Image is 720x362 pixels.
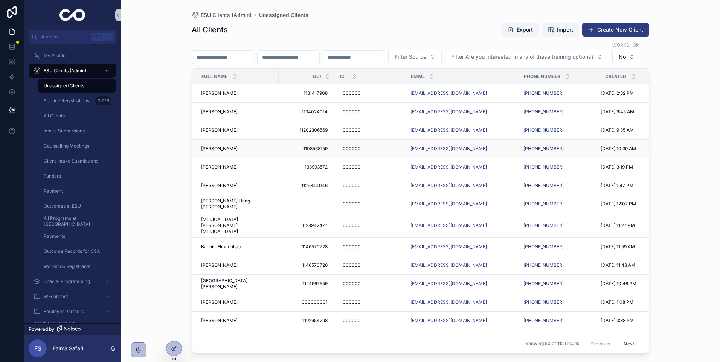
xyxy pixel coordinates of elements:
[201,318,274,324] a: [PERSON_NAME]
[601,262,635,268] span: [DATE] 11:48 AM
[340,241,401,253] a: 000000
[44,173,61,179] span: Funders
[44,248,100,254] span: Outcome Records for CSA
[29,49,116,62] a: My Profile
[29,275,116,288] a: Special Programming
[286,299,328,305] span: 11000000001
[343,244,361,250] span: 000000
[343,183,361,189] span: 000000
[283,296,331,308] a: 11000000001
[343,201,361,207] span: 000000
[524,73,560,79] span: Phone Number
[410,262,487,268] a: [EMAIL_ADDRESS][DOMAIN_NAME]
[612,50,641,64] button: Select Button
[38,230,116,243] a: Payments
[601,318,670,324] a: [DATE] 3:38 PM
[601,299,670,305] a: [DATE] 1:08 PM
[523,244,564,250] a: [PHONE_NUMBER]
[38,79,116,93] a: Unassigned Clients
[259,11,308,19] a: Unassigned Clients
[340,315,401,327] a: 000000
[286,281,328,287] span: 1124967559
[542,23,579,37] button: Import
[44,263,90,269] span: Workshop Registrants
[523,222,564,228] a: [PHONE_NUMBER]
[601,201,636,207] span: [DATE] 12:07 PM
[44,83,84,89] span: Unassigned Clients
[523,262,564,268] a: [PHONE_NUMBER]
[343,299,361,305] span: 000000
[59,9,85,21] img: App logo
[38,109,116,123] a: All Clients
[29,326,54,332] span: Powered by
[601,201,670,207] a: [DATE] 12:07 PM
[523,262,596,268] a: [PHONE_NUMBER]
[38,124,116,138] a: Intake Submissions
[201,318,238,324] span: [PERSON_NAME]
[201,244,274,250] a: Bachir Elmachhab
[53,345,83,352] p: Faima Safari
[410,183,514,189] a: [EMAIL_ADDRESS][DOMAIN_NAME]
[201,183,238,189] span: [PERSON_NAME]
[201,90,238,96] span: [PERSON_NAME]
[601,183,670,189] a: [DATE] 1:47 PM
[201,90,274,96] a: [PERSON_NAME]
[601,281,670,287] a: [DATE] 10:46 PM
[44,53,66,59] span: My Profile
[523,90,564,96] a: [PHONE_NUMBER]
[44,158,98,164] span: Client Intake Submissions
[343,222,361,228] span: 000000
[340,333,401,345] a: 000000
[340,278,401,290] a: 000000
[286,127,328,133] span: 11202306569
[40,34,88,40] span: Jump to...
[601,127,634,133] span: [DATE] 9:35 AM
[340,198,401,210] a: 000000
[201,73,227,79] span: Full Name
[201,278,274,290] a: [GEOGRAPHIC_DATA] [PERSON_NAME]
[601,146,670,152] a: [DATE] 10:39 AM
[201,183,274,189] a: [PERSON_NAME]
[343,146,361,152] span: 000000
[44,128,85,134] span: Intake Submissions
[601,164,633,170] span: [DATE] 3:19 PM
[523,318,596,324] a: [PHONE_NUMBER]
[44,233,65,239] span: Payments
[523,146,596,152] a: [PHONE_NUMBER]
[410,299,487,305] a: [EMAIL_ADDRESS][DOMAIN_NAME]
[523,299,596,305] a: [PHONE_NUMBER]
[29,305,116,318] a: Employer Partners
[201,216,274,234] span: [MEDICAL_DATA][PERSON_NAME][MEDICAL_DATA]
[601,244,635,250] span: [DATE] 11:59 AM
[451,53,594,61] span: Filter Are you interested in any of these training options?
[525,341,579,347] span: Showing 50 of 112 results
[343,281,361,287] span: 000000
[601,127,670,133] a: [DATE] 9:35 AM
[38,245,116,258] a: Outcome Records for CSA
[44,188,63,194] span: Payment
[286,262,328,268] span: 1146570726
[340,87,401,99] a: 000000
[201,146,274,152] a: [PERSON_NAME]
[582,23,649,37] button: Create New Client
[523,127,596,133] a: [PHONE_NUMBER]
[201,109,274,115] a: [PERSON_NAME]
[313,73,321,79] span: UCI
[601,109,634,115] span: [DATE] 9:45 AM
[35,321,99,333] span: Youth Employment Connections
[286,90,328,96] span: 1131417908
[38,260,116,273] a: Workshop Registrants
[286,222,328,228] span: 1128942477
[283,315,331,327] a: 1192954298
[523,281,596,287] a: [PHONE_NUMBER]
[201,11,252,19] span: ESU Clients (Admin)
[201,127,238,133] span: [PERSON_NAME]
[201,146,238,152] span: [PERSON_NAME]
[283,143,331,155] a: 1108568159
[410,109,514,115] a: [EMAIL_ADDRESS][DOMAIN_NAME]
[410,262,514,268] a: [EMAIL_ADDRESS][DOMAIN_NAME]
[601,281,636,287] span: [DATE] 10:46 PM
[34,344,41,353] span: FS
[557,26,573,33] span: Import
